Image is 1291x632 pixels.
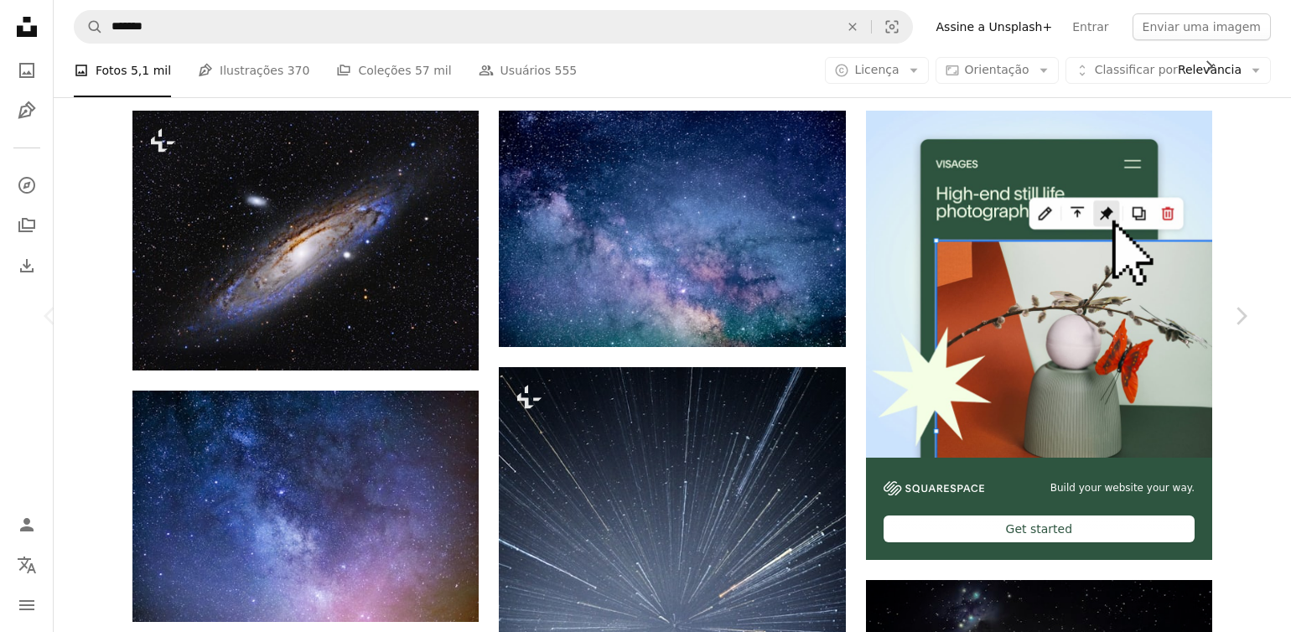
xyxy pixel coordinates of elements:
a: Entrar / Cadastrar-se [10,508,44,541]
button: Idioma [10,548,44,582]
button: rolar lista para a direita [1194,49,1212,83]
a: uma galáxia no espaço [132,233,479,248]
a: Ilustrações 370 [198,44,309,97]
a: Próximo [1190,236,1291,396]
button: Orientação [936,57,1059,84]
button: Menu [10,588,44,622]
img: uma galáxia no espaço [132,111,479,370]
span: Licença [854,63,899,76]
span: Classificar por [1095,63,1178,76]
a: Build your website your way.Get started [866,111,1212,560]
a: Ilustrações [10,94,44,127]
span: Relevância [1095,62,1242,79]
button: Enviar uma imagem [1133,13,1271,40]
img: file-1723602894256-972c108553a7image [866,111,1212,457]
button: Limpar [834,11,871,43]
a: azul e roxo galáxia papel de parede digital [499,221,845,236]
img: azul e roxo galáxia papel de parede digital [499,111,845,347]
a: Explorar [10,168,44,202]
img: file-1606177908946-d1eed1cbe4f5image [884,481,984,495]
a: Entrar [1062,13,1118,40]
img: papel de parede digital galaxy [132,391,479,621]
span: 370 [288,61,310,80]
a: papel de parede digital galaxy [132,498,479,513]
button: Classificar porRelevância [1065,57,1271,84]
a: Usuários 555 [479,44,578,97]
span: 555 [555,61,578,80]
div: Get started [884,515,1195,542]
a: Fotos [10,54,44,87]
a: Assine a Unsplash+ [926,13,1063,40]
a: Coleções [10,209,44,242]
span: 57 mil [415,61,452,80]
span: Build your website your way. [1050,481,1195,495]
button: Pesquise na Unsplash [75,11,103,43]
form: Pesquise conteúdo visual em todo o site [74,10,913,44]
button: Licença [825,57,928,84]
button: Pesquisa visual [872,11,912,43]
span: Orientação [965,63,1029,76]
a: Coleções 57 mil [336,44,451,97]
